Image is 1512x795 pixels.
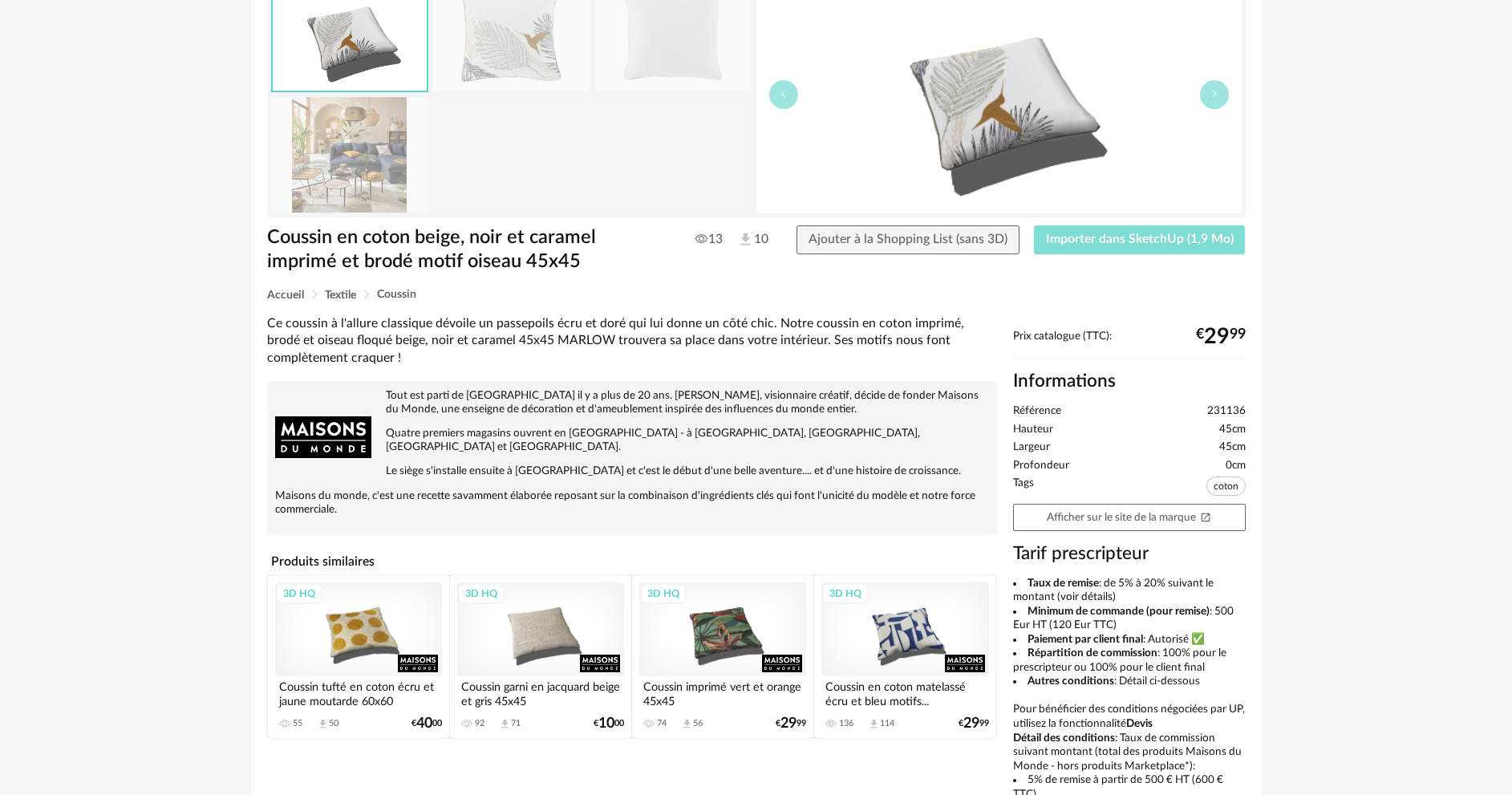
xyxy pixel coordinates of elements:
span: Download icon [681,718,693,730]
div: Prix catalogue (TTC): [1013,330,1246,359]
span: Largeur [1013,440,1050,455]
img: coussin-en-coton-beige-noir-et-caramel-imprime-et-brode-motif-oiseau-45x45-1000-4-19-231136_3.jpg [272,97,428,212]
li: : Autorisé ✅ [1013,633,1246,647]
div: 3D HQ [458,583,505,604]
div: 55 [293,718,302,729]
div: € 99 [776,718,806,729]
span: 13 [695,231,723,247]
b: Paiement par client final [1028,634,1143,645]
div: 3D HQ [822,583,869,604]
li: : 500 Eur HT (120 Eur TTC) [1013,605,1246,633]
span: 10 [598,718,614,729]
b: Autres conditions [1028,675,1114,687]
b: Détail des conditions [1013,732,1115,744]
a: Afficher sur le site de la marqueOpen In New icon [1013,504,1246,532]
span: 45cm [1219,423,1246,437]
span: Référence [1013,404,1061,419]
span: Download icon [499,718,511,730]
a: 3D HQ Coussin tufté en coton écru et jaune moutarde 60x60 55 Download icon 50 €4000 [268,575,449,738]
b: Répartition de commission [1028,647,1157,659]
li: : de 5% à 20% suivant le montant (voir détails) [1013,577,1246,605]
h2: Informations [1013,370,1246,393]
div: 3D HQ [276,583,322,604]
h4: Produits similaires [267,550,997,574]
span: Download icon [317,718,329,730]
div: Ce coussin à l'allure classique dévoile un passepoils écru et doré qui lui donne un côté chic. No... [267,315,997,367]
p: Tout est parti de [GEOGRAPHIC_DATA] il y a plus de 20 ans. [PERSON_NAME], visionnaire créatif, dé... [275,389,989,416]
button: Importer dans SketchUp (1,9 Mo) [1034,225,1246,254]
span: Textile [325,290,356,301]
span: 29 [780,718,797,729]
div: € 99 [959,718,989,729]
div: 56 [693,718,703,729]
span: 29 [1204,331,1230,343]
span: 231136 [1207,404,1246,419]
p: Quatre premiers magasins ouvrent en [GEOGRAPHIC_DATA] - à [GEOGRAPHIC_DATA], [GEOGRAPHIC_DATA], [... [275,427,989,454]
span: Importer dans SketchUp (1,9 Mo) [1046,233,1234,245]
span: coton [1206,477,1246,496]
img: Téléchargements [737,231,754,248]
span: 0cm [1226,459,1246,473]
b: Minimum de commande (pour remise) [1028,606,1210,617]
div: 136 [839,718,853,729]
li: : Détail ci-dessous [1013,675,1246,689]
span: Tags [1013,477,1034,500]
span: Coussin [377,289,416,300]
span: 45cm [1219,440,1246,455]
div: 114 [880,718,894,729]
span: 29 [963,718,979,729]
div: Breadcrumb [267,289,1246,301]
a: 3D HQ Coussin en coton matelassé écru et bleu motifs... 136 Download icon 114 €2999 [814,575,995,738]
img: brand logo [275,389,371,485]
div: Coussin en coton matelassé écru et bleu motifs... [821,676,988,708]
b: Devis [1126,718,1153,729]
div: € 99 [1196,331,1246,343]
span: Ajouter à la Shopping List (sans 3D) [809,233,1007,245]
div: € 00 [411,718,442,729]
div: 74 [657,718,667,729]
div: Coussin imprimé vert et orange 45x45 [639,676,806,708]
b: Taux de remise [1028,578,1099,589]
span: Download icon [868,718,880,730]
div: 71 [511,718,521,729]
span: Open In New icon [1200,511,1211,522]
p: Le siège s'installe ensuite à [GEOGRAPHIC_DATA] et c'est le début d'une belle aventure.... et d'u... [275,464,989,478]
div: Coussin garni en jacquard beige et gris 45x45 [457,676,624,708]
span: 10 [737,231,767,249]
h3: Tarif prescripteur [1013,542,1246,566]
li: : 100% pour le prescripteur ou 100% pour le client final [1013,647,1246,675]
span: Accueil [267,290,304,301]
span: 40 [416,718,432,729]
div: Coussin tufté en coton écru et jaune moutarde 60x60 [275,676,442,708]
h1: Coussin en coton beige, noir et caramel imprimé et brodé motif oiseau 45x45 [267,225,666,274]
p: Maisons du monde, c'est une recette savamment élaborée reposant sur la combinaison d'ingrédients ... [275,489,989,517]
a: 3D HQ Coussin garni en jacquard beige et gris 45x45 92 Download icon 71 €1000 [450,575,631,738]
span: Profondeur [1013,459,1069,473]
div: € 00 [594,718,624,729]
a: 3D HQ Coussin imprimé vert et orange 45x45 74 Download icon 56 €2999 [632,575,813,738]
span: Hauteur [1013,423,1053,437]
div: 3D HQ [640,583,687,604]
div: 92 [475,718,484,729]
button: Ajouter à la Shopping List (sans 3D) [797,225,1019,254]
div: 50 [329,718,338,729]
